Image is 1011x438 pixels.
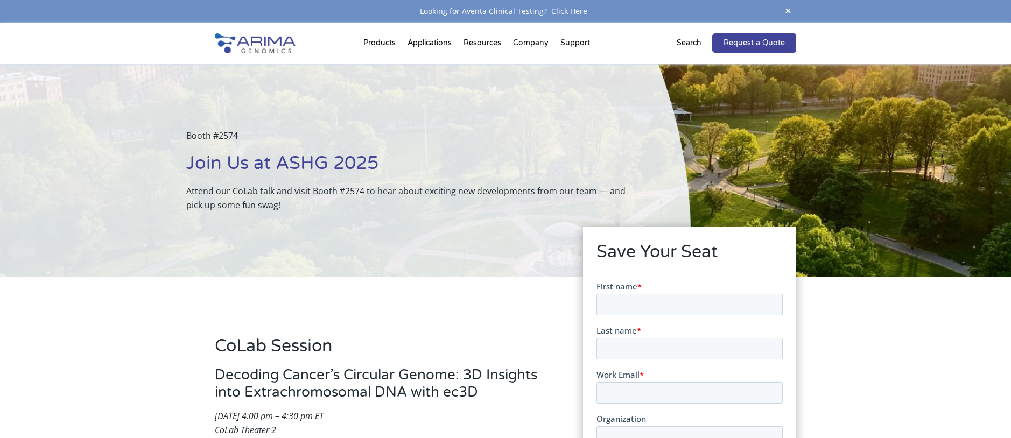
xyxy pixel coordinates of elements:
[677,36,701,50] p: Search
[186,151,637,184] h1: Join Us at ASHG 2025
[215,4,796,18] div: Looking for Aventa Clinical Testing?
[596,240,783,272] h2: Save Your Seat
[712,33,796,53] a: Request a Quote
[215,424,276,436] em: CoLab Theater 2
[186,129,637,151] p: Booth #2574
[215,33,296,53] img: Arima-Genomics-logo
[215,334,551,366] h2: CoLab Session
[215,366,551,409] h3: Decoding Cancer’s Circular Genome: 3D Insights into Extrachromosomal DNA with ec3D
[186,184,637,212] p: Attend our CoLab talk and visit Booth #2574 to hear about exciting new developments from our team...
[215,410,324,422] em: [DATE] 4:00 pm – 4:30 pm ET
[547,6,592,16] a: Click Here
